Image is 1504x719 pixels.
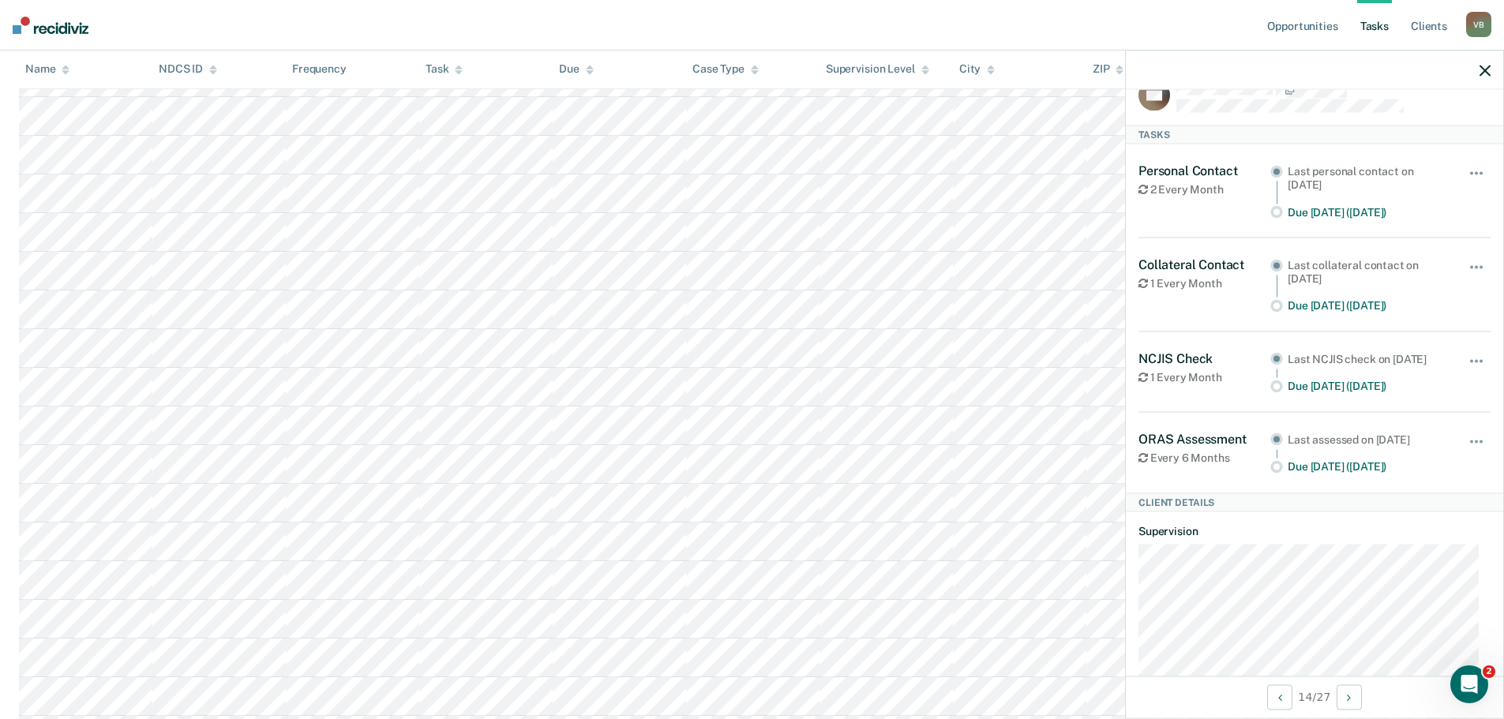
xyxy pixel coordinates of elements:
[559,63,594,77] div: Due
[426,63,463,77] div: Task
[1450,665,1488,703] iframe: Intercom live chat
[1126,125,1503,144] div: Tasks
[1138,524,1491,537] dt: Supervision
[1483,665,1495,678] span: 2
[826,63,929,77] div: Supervision Level
[1288,433,1446,446] div: Last assessed on [DATE]
[1138,370,1270,384] div: 1 Every Month
[1126,676,1503,717] div: 14 / 27
[1288,460,1446,474] div: Due [DATE] ([DATE])
[1138,257,1270,271] div: Collateral Contact
[13,17,88,34] img: Recidiviz
[1288,164,1446,191] div: Last personal contact on [DATE]
[1138,276,1270,290] div: 1 Every Month
[1288,258,1446,285] div: Last collateral contact on [DATE]
[1267,684,1292,710] button: Previous Client
[292,63,347,77] div: Frequency
[1288,380,1446,393] div: Due [DATE] ([DATE])
[1093,63,1124,77] div: ZIP
[1138,451,1270,464] div: Every 6 Months
[159,63,217,77] div: NDCS ID
[1288,299,1446,313] div: Due [DATE] ([DATE])
[1138,183,1270,197] div: 2 Every Month
[959,63,995,77] div: City
[1138,163,1270,178] div: Personal Contact
[25,63,69,77] div: Name
[1466,12,1491,37] div: V B
[1126,492,1503,511] div: Client Details
[1288,352,1446,365] div: Last NCJIS check on [DATE]
[1138,431,1270,446] div: ORAS Assessment
[692,63,759,77] div: Case Type
[1337,684,1362,710] button: Next Client
[1288,205,1446,219] div: Due [DATE] ([DATE])
[1138,350,1270,365] div: NCJIS Check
